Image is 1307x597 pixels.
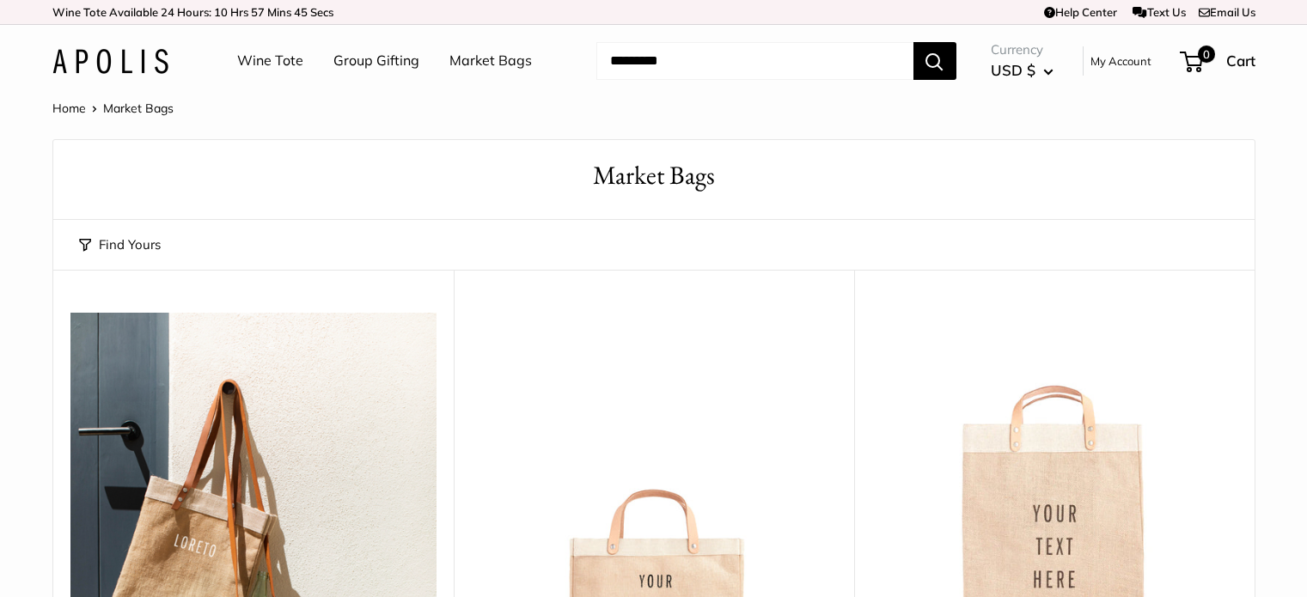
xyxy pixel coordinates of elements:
[991,57,1054,84] button: USD $
[310,5,333,19] span: Secs
[333,48,419,74] a: Group Gifting
[1133,5,1185,19] a: Text Us
[294,5,308,19] span: 45
[1090,51,1151,71] a: My Account
[991,61,1035,79] span: USD $
[214,5,228,19] span: 10
[79,233,161,257] button: Find Yours
[230,5,248,19] span: Hrs
[596,42,913,80] input: Search...
[1199,5,1255,19] a: Email Us
[913,42,956,80] button: Search
[1197,46,1214,63] span: 0
[1044,5,1117,19] a: Help Center
[1182,47,1255,75] a: 0 Cart
[1226,52,1255,70] span: Cart
[52,97,174,119] nav: Breadcrumb
[237,48,303,74] a: Wine Tote
[449,48,532,74] a: Market Bags
[991,38,1054,62] span: Currency
[251,5,265,19] span: 57
[79,157,1229,194] h1: Market Bags
[52,101,86,116] a: Home
[267,5,291,19] span: Mins
[103,101,174,116] span: Market Bags
[52,49,168,74] img: Apolis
